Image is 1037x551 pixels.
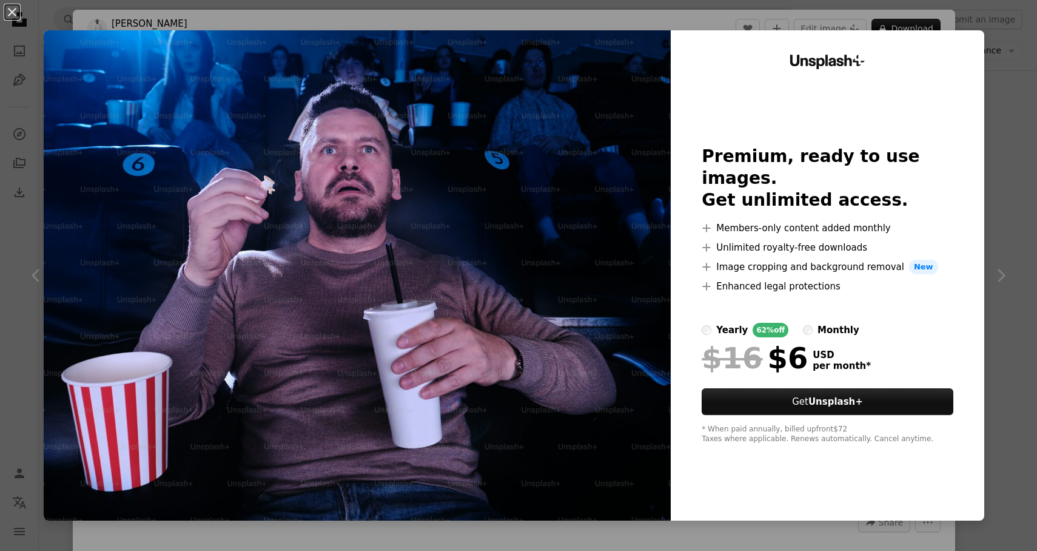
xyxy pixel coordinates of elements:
div: * When paid annually, billed upfront $72 Taxes where applicable. Renews automatically. Cancel any... [702,425,953,444]
span: $16 [702,342,762,374]
strong: Unsplash+ [808,396,863,407]
li: Enhanced legal protections [702,279,953,294]
span: USD [813,350,871,360]
li: Members-only content added monthly [702,221,953,235]
div: monthly [817,323,859,337]
div: $6 [702,342,808,374]
li: Image cropping and background removal [702,260,953,274]
h2: Premium, ready to use images. Get unlimited access. [702,146,953,211]
span: per month * [813,360,871,371]
div: yearly [716,323,748,337]
button: GetUnsplash+ [702,388,953,415]
input: yearly62%off [702,325,711,335]
span: New [909,260,938,274]
div: 62% off [753,323,788,337]
input: monthly [803,325,813,335]
li: Unlimited royalty-free downloads [702,240,953,255]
